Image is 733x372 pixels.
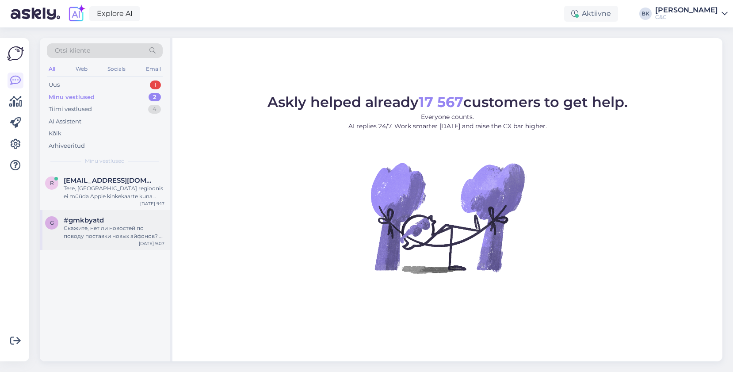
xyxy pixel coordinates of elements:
[655,14,718,21] div: C&C
[50,219,54,226] span: g
[89,6,140,21] a: Explore AI
[64,176,156,184] span: rozerkelk@gmail.com
[639,8,652,20] div: BK
[74,63,89,75] div: Web
[49,81,60,89] div: Uus
[140,200,164,207] div: [DATE] 9:17
[655,7,718,14] div: [PERSON_NAME]
[49,142,85,150] div: Arhiveeritud
[50,180,54,186] span: r
[149,93,161,102] div: 2
[85,157,125,165] span: Minu vestlused
[267,112,628,131] p: Everyone counts. AI replies 24/7. Work smarter [DATE] and raise the CX bar higher.
[139,240,164,247] div: [DATE] 9:07
[64,224,164,240] div: Скажите, нет ли новостей по поводу поставки новых айфонов? В течение скольки недель должны достав...
[655,7,728,21] a: [PERSON_NAME]C&C
[49,117,81,126] div: AI Assistent
[564,6,618,22] div: Aktiivne
[47,63,57,75] div: All
[150,81,161,89] div: 1
[144,63,163,75] div: Email
[49,93,95,102] div: Minu vestlused
[7,45,24,62] img: Askly Logo
[49,105,92,114] div: Tiimi vestlused
[64,184,164,200] div: Tere, [GEOGRAPHIC_DATA] regioonis ei müüda Apple kinkekaarte kuna [GEOGRAPHIC_DATA] puudub origin...
[419,93,463,111] b: 17 567
[106,63,127,75] div: Socials
[368,138,527,297] img: No Chat active
[67,4,86,23] img: explore-ai
[267,93,628,111] span: Askly helped already customers to get help.
[55,46,90,55] span: Otsi kliente
[49,129,61,138] div: Kõik
[64,216,104,224] span: #gmkbyatd
[148,105,161,114] div: 4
